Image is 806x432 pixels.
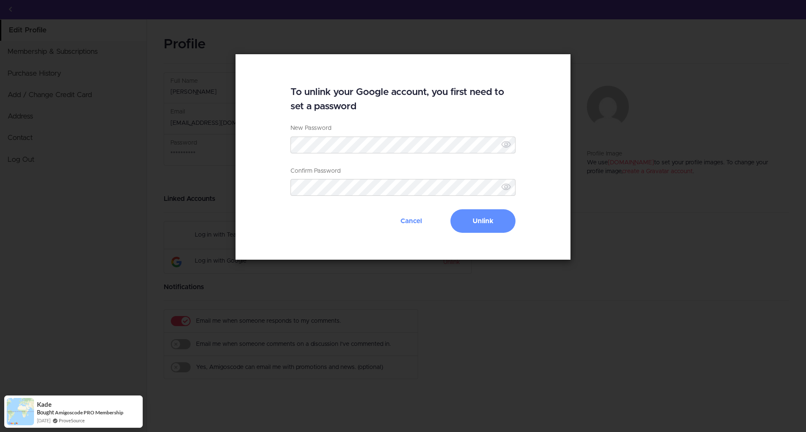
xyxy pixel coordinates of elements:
[59,417,85,424] a: ProveSource
[450,209,516,233] button: Unlink
[290,167,340,176] label: Confirm Password
[55,409,123,416] a: Amigoscode PRO Membership
[37,409,54,416] span: Bought
[290,124,331,133] label: New Password
[37,401,52,408] span: Kade
[7,398,34,425] img: provesource social proof notification image
[379,209,444,233] button: Cancel
[290,85,516,114] h4: To unlink your Google account, you first need to set a password
[37,417,50,424] span: [DATE]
